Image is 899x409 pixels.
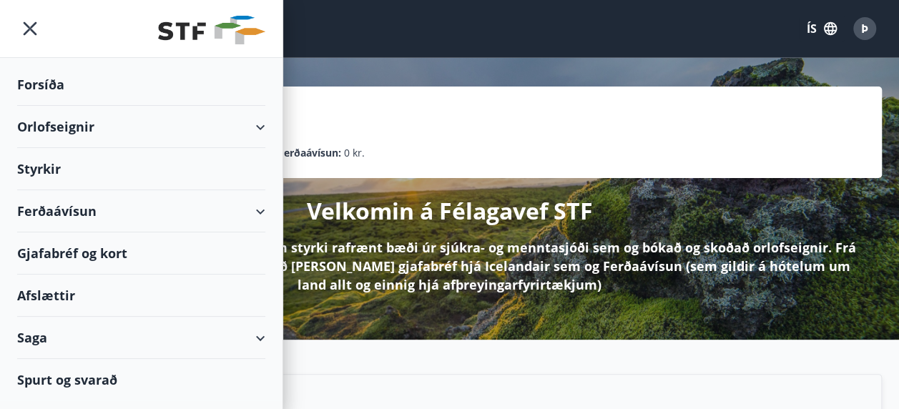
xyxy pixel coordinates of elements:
div: Spurt og svarað [17,359,265,400]
div: Saga [17,317,265,359]
span: Þ [861,21,868,36]
button: Þ [848,11,882,46]
div: Ferðaávísun [17,190,265,232]
p: Velkomin á Félagavef STF [307,195,593,227]
div: Forsíða [17,64,265,106]
p: Ferðaávísun : [278,145,341,161]
img: union_logo [158,16,265,44]
button: ÍS [799,16,845,41]
div: Afslættir [17,275,265,317]
div: Orlofseignir [17,106,265,148]
div: Styrkir [17,148,265,190]
button: menu [17,16,43,41]
div: Gjafabréf og kort [17,232,265,275]
span: 0 kr. [344,145,365,161]
p: Hér á Félagavefnum getur þú sótt um styrki rafrænt bæði úr sjúkra- og menntasjóði sem og bókað og... [40,238,859,294]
